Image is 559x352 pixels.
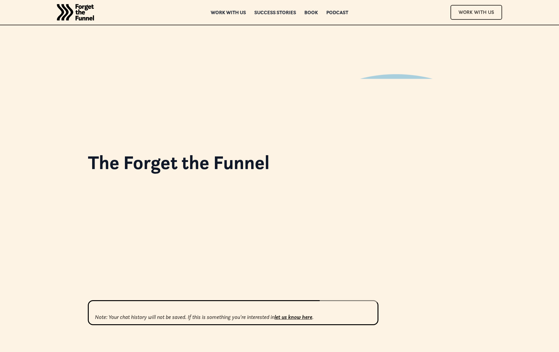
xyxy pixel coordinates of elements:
h1: The Forget the Funnel Workbook [88,153,310,191]
a: Podcast [326,10,348,14]
em: Note: Your chat history will not be saved. If this is something you're interested in [95,313,275,321]
em: Companion [174,169,267,193]
a: Work with us [211,10,246,14]
a: Book [305,10,318,14]
a: Success Stories [254,10,296,14]
em: . [312,313,314,321]
a: let us know here [275,313,312,321]
a: Work With Us [450,5,502,19]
